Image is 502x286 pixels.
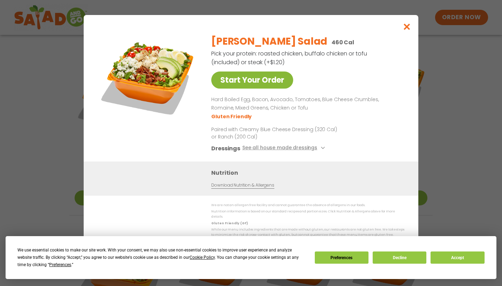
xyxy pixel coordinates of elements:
[211,221,248,225] strong: Gluten Friendly (GF)
[211,209,404,220] p: Nutrition information is based on our standard recipes and portion sizes. Click Nutrition & Aller...
[49,262,71,267] span: Preferences
[211,49,368,67] p: Pick your protein: roasted chicken, buffalo chicken or tofu (included) or steak (+$1.20)
[315,251,368,264] button: Preferences
[211,144,240,153] h3: Dressings
[211,168,408,177] h3: Nutrition
[211,203,404,208] p: We are not an allergen free facility and cannot guarantee the absence of allergens in our foods.
[17,247,306,269] div: We use essential cookies to make our site work. With your consent, we may also use non-essential ...
[190,255,215,260] span: Cookie Policy
[211,34,327,49] h2: [PERSON_NAME] Salad
[99,29,197,127] img: Featured product photo for Cobb Salad
[211,96,402,112] p: Hard Boiled Egg, Bacon, Avocado, Tomatoes, Blue Cheese Crumbles, Romaine, Mixed Greens, Chicken o...
[373,251,426,264] button: Decline
[211,182,274,189] a: Download Nutrition & Allergens
[396,15,418,38] button: Close modal
[211,227,404,238] p: While our menu includes ingredients that are made without gluten, our restaurants are not gluten ...
[431,251,484,264] button: Accept
[211,71,293,89] a: Start Your Order
[332,38,354,47] p: 460 Cal
[242,144,327,153] button: See all house made dressings
[211,126,340,141] p: Paired with Creamy Blue Cheese Dressing (320 Cal) or Ranch (200 Cal)
[6,236,496,279] div: Cookie Consent Prompt
[211,113,253,120] li: Gluten Friendly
